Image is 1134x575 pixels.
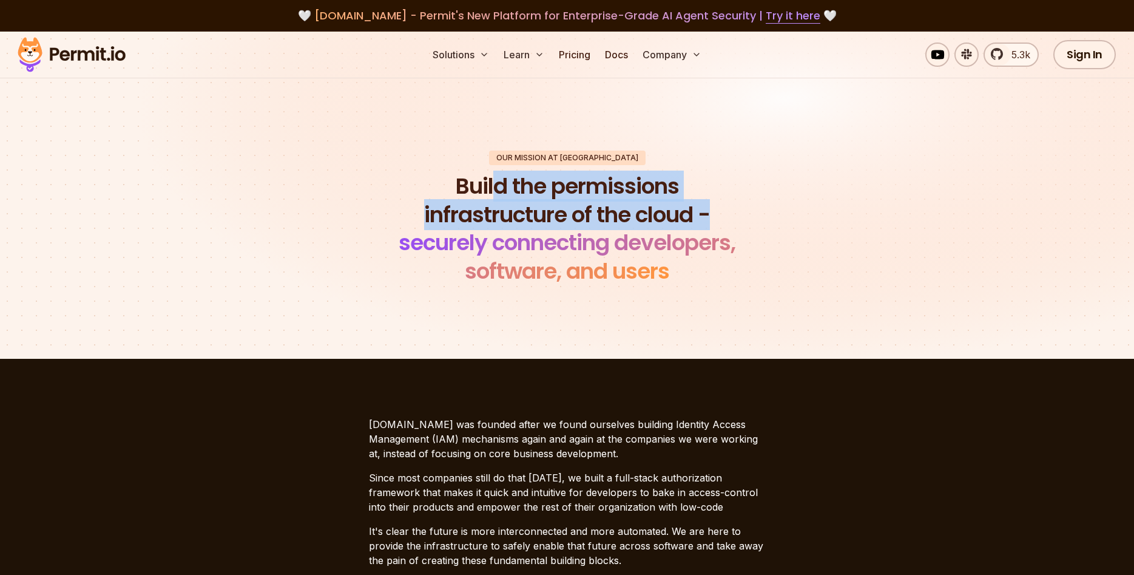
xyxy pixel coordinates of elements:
a: Try it here [766,8,820,24]
p: [DOMAIN_NAME] was founded after we found ourselves building Identity Access Management (IAM) mech... [369,417,766,461]
span: 5.3k [1004,47,1030,62]
p: Since most companies still do that [DATE], we built a full-stack authorization framework that mak... [369,471,766,514]
a: Docs [600,43,633,67]
div: 🤍 🤍 [29,7,1105,24]
a: Pricing [554,43,595,67]
button: Learn [499,43,549,67]
span: securely connecting developers, software, and users [399,227,735,287]
button: Solutions [428,43,494,67]
h1: Build the permissions infrastructure of the cloud - [382,172,752,286]
span: [DOMAIN_NAME] - Permit's New Platform for Enterprise-Grade AI Agent Security | [314,8,820,23]
a: Sign In [1053,40,1116,69]
div: Our mission at [GEOGRAPHIC_DATA] [489,151,646,165]
a: 5.3k [984,43,1039,67]
button: Company [638,43,706,67]
img: Permit logo [12,34,131,75]
p: It's clear the future is more interconnected and more automated. We are here to provide the infra... [369,524,766,568]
